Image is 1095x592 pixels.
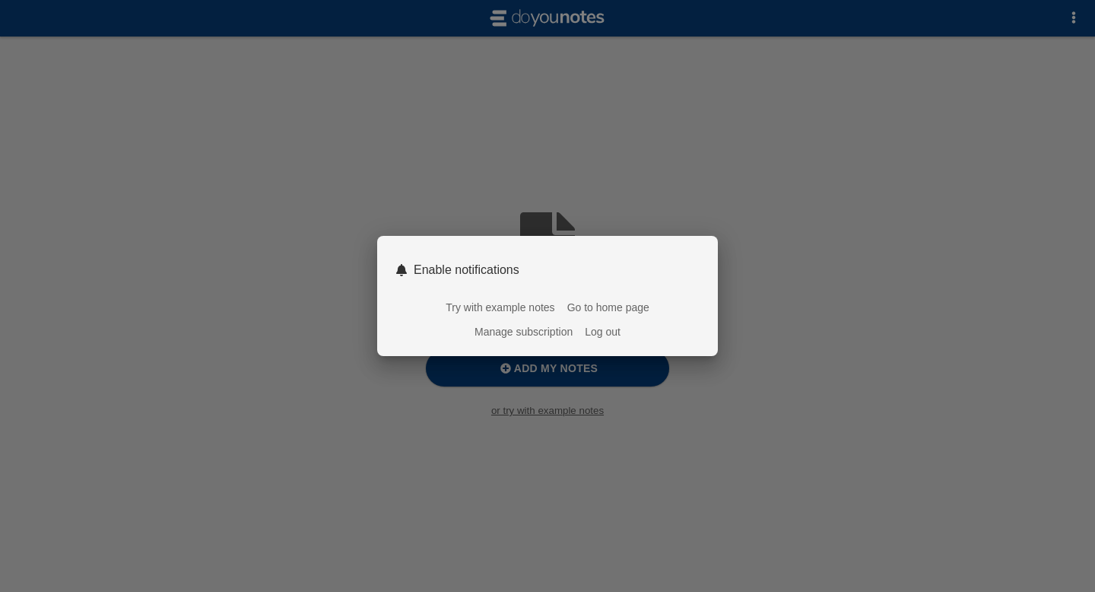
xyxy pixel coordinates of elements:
[386,254,709,286] button: Enable notifications
[474,326,573,338] a: Manage subscription
[567,301,649,314] a: Go to home page
[585,326,620,338] button: Log out
[446,301,554,314] a: Try with example notes
[414,263,519,277] span: Enable notifications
